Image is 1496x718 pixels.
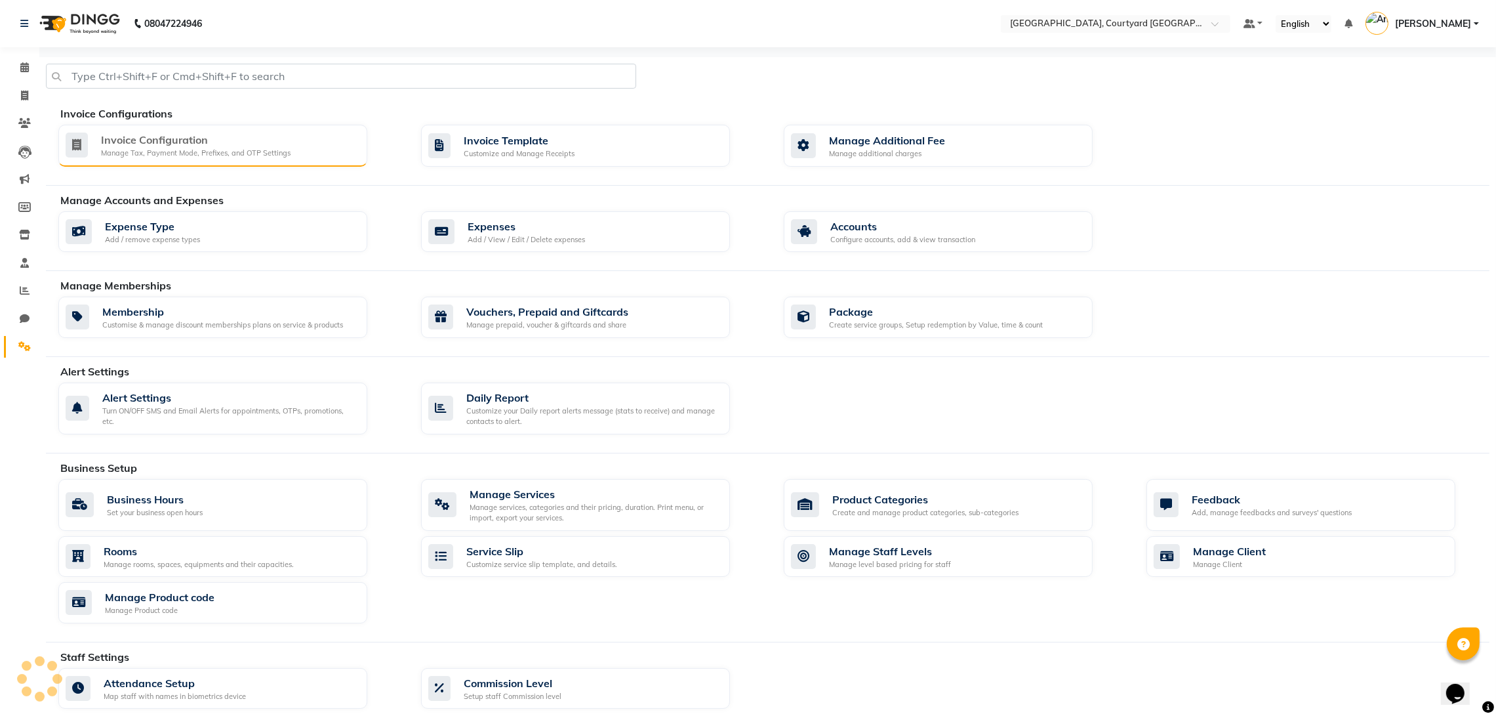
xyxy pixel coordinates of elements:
div: Alert Settings [102,390,357,406]
a: PackageCreate service groups, Setup redemption by Value, time & count [784,297,1127,338]
div: Create and manage product categories, sub-categories [832,507,1019,518]
a: Manage ServicesManage services, categories and their pricing, duration. Print menu, or import, ex... [421,479,764,531]
div: Customise & manage discount memberships plans on service & products [102,320,343,331]
div: Package [829,304,1043,320]
div: Product Categories [832,492,1019,507]
div: Manage level based pricing for staff [829,559,951,570]
div: Attendance Setup [104,675,246,691]
div: Configure accounts, add & view transaction [830,234,975,245]
div: Manage Additional Fee [829,133,945,148]
div: Add / View / Edit / Delete expenses [468,234,585,245]
input: Type Ctrl+Shift+F or Cmd+Shift+F to search [46,64,636,89]
a: FeedbackAdd, manage feedbacks and surveys' questions [1146,479,1489,531]
a: Expense TypeAdd / remove expense types [58,211,401,253]
img: Anubhav [1365,12,1388,35]
div: Manage additional charges [829,148,945,159]
a: Attendance SetupMap staff with names in biometrics device [58,668,401,709]
a: Manage Product codeManage Product code [58,582,401,623]
a: ExpensesAdd / View / Edit / Delete expenses [421,211,764,253]
a: Manage ClientManage Client [1146,536,1489,578]
div: Manage prepaid, voucher & giftcards and share [466,320,628,331]
a: Alert SettingsTurn ON/OFF SMS and Email Alerts for appointments, OTPs, promotions, etc. [58,383,401,434]
div: Rooms [104,543,294,559]
div: Accounts [830,219,975,234]
div: Expense Type [105,219,200,234]
div: Customize your Daily report alerts message (stats to receive) and manage contacts to alert. [466,406,719,427]
div: Invoice Configuration [101,132,291,148]
div: Create service groups, Setup redemption by Value, time & count [829,320,1043,331]
a: Invoice ConfigurationManage Tax, Payment Mode, Prefixes, and OTP Settings [58,125,401,167]
a: Commission LevelSetup staff Commission level [421,668,764,709]
a: RoomsManage rooms, spaces, equipments and their capacities. [58,536,401,578]
div: Add / remove expense types [105,234,200,245]
div: Manage Tax, Payment Mode, Prefixes, and OTP Settings [101,148,291,159]
a: Vouchers, Prepaid and GiftcardsManage prepaid, voucher & giftcards and share [421,297,764,338]
div: Manage rooms, spaces, equipments and their capacities. [104,559,294,570]
div: Customize and Manage Receipts [464,148,575,159]
div: Customize service slip template, and details. [466,559,617,570]
a: AccountsConfigure accounts, add & view transaction [784,211,1127,253]
div: Commission Level [464,675,561,691]
a: Manage Staff LevelsManage level based pricing for staff [784,536,1127,578]
div: Feedback [1192,492,1352,507]
a: Invoice TemplateCustomize and Manage Receipts [421,125,764,167]
div: Membership [102,304,343,320]
div: Set your business open hours [107,507,203,518]
a: Manage Additional FeeManage additional charges [784,125,1127,167]
div: Business Hours [107,492,203,507]
b: 08047224946 [144,5,202,42]
span: [PERSON_NAME] [1395,17,1471,31]
div: Manage Services [470,486,719,502]
div: Setup staff Commission level [464,691,561,702]
a: Business HoursSet your business open hours [58,479,401,531]
div: Invoice Template [464,133,575,148]
div: Manage Client [1193,559,1266,570]
div: Service Slip [466,543,617,559]
img: logo [33,5,123,42]
div: Expenses [468,219,585,234]
iframe: chat widget [1441,665,1483,705]
div: Manage services, categories and their pricing, duration. Print menu, or import, export your servi... [470,502,719,524]
div: Daily Report [466,390,719,406]
div: Manage Product code [105,605,214,616]
a: MembershipCustomise & manage discount memberships plans on service & products [58,297,401,338]
div: Add, manage feedbacks and surveys' questions [1192,507,1352,518]
div: Manage Staff Levels [829,543,951,559]
div: Vouchers, Prepaid and Giftcards [466,304,628,320]
div: Manage Client [1193,543,1266,559]
div: Turn ON/OFF SMS and Email Alerts for appointments, OTPs, promotions, etc. [102,406,357,427]
a: Service SlipCustomize service slip template, and details. [421,536,764,578]
a: Daily ReportCustomize your Daily report alerts message (stats to receive) and manage contacts to ... [421,383,764,434]
a: Product CategoriesCreate and manage product categories, sub-categories [784,479,1127,531]
div: Map staff with names in biometrics device [104,691,246,702]
div: Manage Product code [105,589,214,605]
